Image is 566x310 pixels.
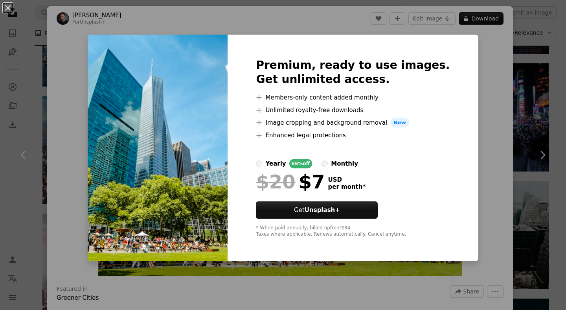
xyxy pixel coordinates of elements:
div: * When paid annually, billed upfront $84 Taxes where applicable. Renews automatically. Cancel any... [256,225,450,238]
span: USD [328,176,366,183]
img: premium_photo-1682960971720-1beb427d524e [88,35,228,261]
strong: Unsplash+ [305,207,340,214]
li: Enhanced legal protections [256,131,450,140]
h2: Premium, ready to use images. Get unlimited access. [256,58,450,87]
input: yearly65%off [256,161,262,167]
li: Unlimited royalty-free downloads [256,105,450,115]
li: Image cropping and background removal [256,118,450,127]
div: 65% off [289,159,312,168]
li: Members-only content added monthly [256,93,450,102]
span: New [390,118,409,127]
div: yearly [265,159,286,168]
div: $7 [256,172,325,192]
span: $20 [256,172,295,192]
div: monthly [331,159,358,168]
input: monthly [322,161,328,167]
span: per month * [328,183,366,190]
button: GetUnsplash+ [256,201,378,219]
